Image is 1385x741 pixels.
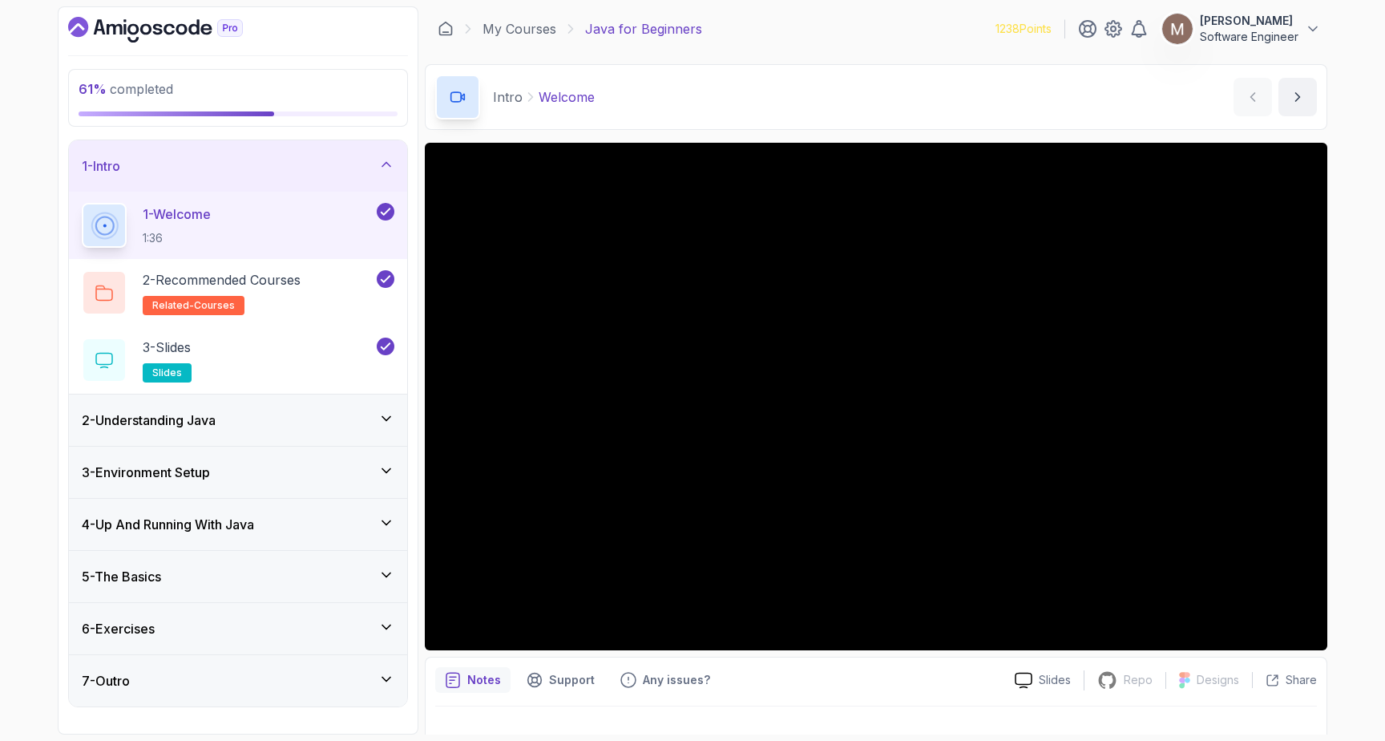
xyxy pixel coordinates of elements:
a: Dashboard [68,17,280,43]
img: user profile image [1162,14,1193,44]
p: Welcome [539,87,595,107]
p: Intro [493,87,523,107]
button: 3-Environment Setup [69,447,407,498]
button: Share [1252,672,1317,688]
p: 1:36 [143,230,211,246]
button: previous content [1234,78,1272,116]
h3: 4 - Up And Running With Java [82,515,254,534]
p: Designs [1197,672,1239,688]
h3: 1 - Intro [82,156,120,176]
h3: 6 - Exercises [82,619,155,638]
span: 61 % [79,81,107,97]
button: 4-Up And Running With Java [69,499,407,550]
p: [PERSON_NAME] [1200,13,1298,29]
p: 2 - Recommended Courses [143,270,301,290]
button: Feedback button [611,667,720,693]
button: next content [1278,78,1317,116]
p: Slides [1039,672,1071,688]
a: My Courses [483,19,556,38]
a: Slides [1002,672,1084,689]
button: 1-Welcome1:36 [82,203,394,248]
button: 2-Recommended Coursesrelated-courses [82,270,394,315]
h3: 7 - Outro [82,671,130,690]
p: Support [549,672,595,688]
span: slides [152,366,182,379]
p: Java for Beginners [585,19,702,38]
button: 7-Outro [69,655,407,707]
button: 6-Exercises [69,603,407,654]
a: Dashboard [438,21,454,37]
h3: 5 - The Basics [82,567,161,586]
button: notes button [435,667,511,693]
p: 1 - Welcome [143,204,211,224]
button: 2-Understanding Java [69,395,407,446]
p: 1238 Points [995,21,1052,37]
iframe: To enrich screen reader interactions, please activate Accessibility in Grammarly extension settings [425,143,1327,650]
p: Repo [1124,672,1153,688]
p: Share [1286,672,1317,688]
button: 3-Slidesslides [82,338,394,383]
button: Support button [517,667,604,693]
h3: 3 - Environment Setup [82,463,210,482]
p: Any issues? [643,672,710,688]
button: user profile image[PERSON_NAME]Software Engineer [1161,13,1321,45]
button: 5-The Basics [69,551,407,602]
span: related-courses [152,299,235,312]
p: 3 - Slides [143,338,191,357]
p: Notes [467,672,501,688]
span: completed [79,81,173,97]
h3: 2 - Understanding Java [82,411,216,430]
button: 1-Intro [69,140,407,192]
p: Software Engineer [1200,29,1298,45]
